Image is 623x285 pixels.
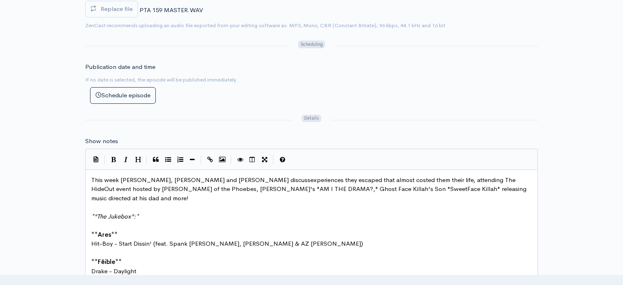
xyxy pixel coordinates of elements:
i: | [146,155,147,165]
button: Generic List [162,154,174,166]
button: Heading [132,154,144,166]
i: | [104,155,105,165]
span: Drake - Daylight [91,267,136,275]
label: Publication date and time [85,62,155,72]
span: This week [PERSON_NAME], [PERSON_NAME] and [PERSON_NAME] discussexperiences they escaped that alm... [91,176,528,202]
span: Hit-Boy - Start Dissin' (feat. Spank [PERSON_NAME], [PERSON_NAME] & AZ [PERSON_NAME]) [91,240,363,247]
button: Insert Image [216,154,228,166]
label: Show notes [85,137,118,146]
button: Markdown Guide [276,154,288,166]
span: Fēible [98,258,115,266]
button: Toggle Preview [234,154,246,166]
span: "The Jukebox": [94,212,136,220]
button: Schedule episode [90,87,156,104]
button: Bold [107,154,120,166]
span: Details [302,115,321,122]
span: Scheduling [298,41,325,48]
small: If no date is selected, the episode will be published immediately. [85,76,237,83]
small: ZenCast recommends uploading an audio file exported from your editing software as: MP3, Mono, CBR... [85,22,445,29]
span: PTA 159 MASTER.WAV [140,6,203,14]
button: Quote [150,154,162,166]
button: Toggle Fullscreen [258,154,271,166]
span: Ares [98,231,111,238]
button: Insert Horizontal Line [186,154,198,166]
button: Toggle Side by Side [246,154,258,166]
button: Italic [120,154,132,166]
i: | [273,155,274,165]
button: Create Link [204,154,216,166]
button: Numbered List [174,154,186,166]
button: Insert Show Notes Template [90,153,102,165]
span: Replace file [101,5,133,13]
